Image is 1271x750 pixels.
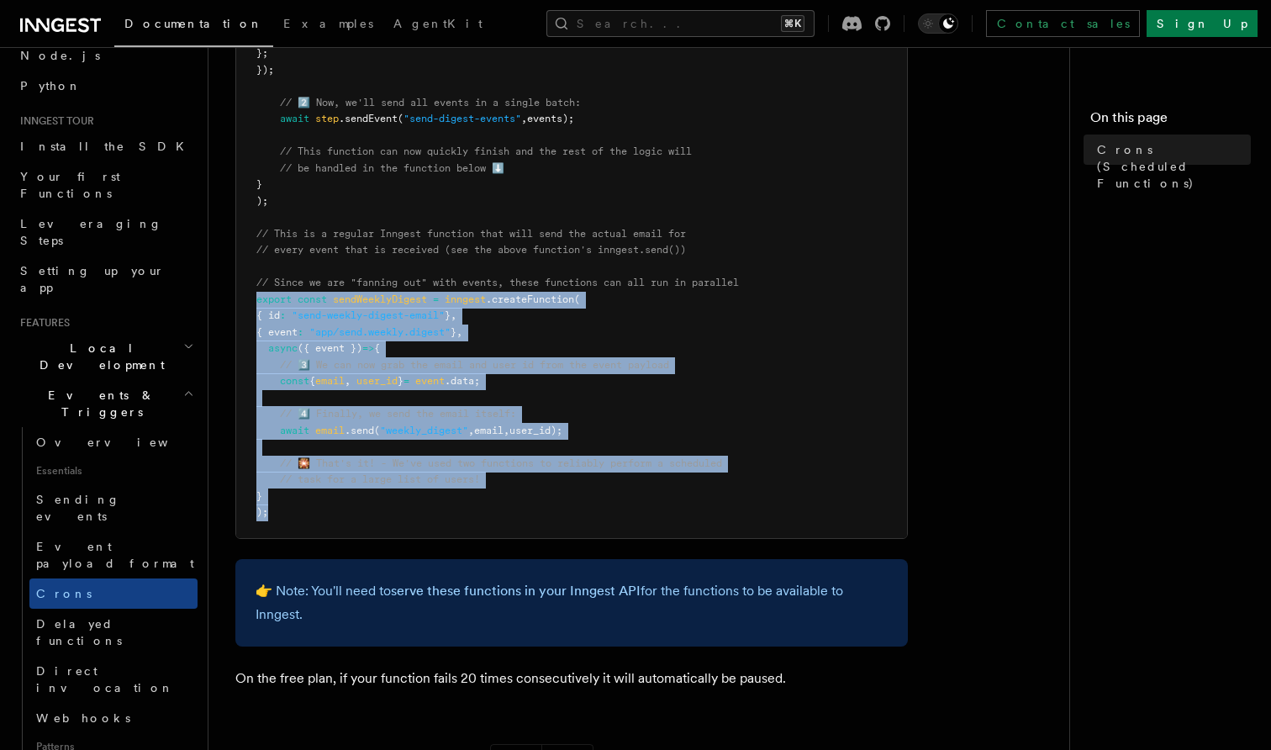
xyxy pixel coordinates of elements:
span: Leveraging Steps [20,217,162,247]
span: Python [20,79,82,92]
span: event [415,375,445,387]
span: // This is a regular Inngest function that will send the actual email for [256,228,686,240]
span: Direct invocation [36,664,174,695]
span: } [445,309,451,321]
p: 👉 Note: You'll need to for the functions to be available to Inngest. [256,579,888,626]
span: }; [256,47,268,59]
span: Examples [283,17,373,30]
span: ({ event }) [298,342,362,354]
a: Direct invocation [29,656,198,703]
span: Overview [36,436,209,449]
span: Local Development [13,340,183,373]
span: : [280,309,286,321]
span: Features [13,316,70,330]
span: , [456,326,462,338]
span: ( [374,425,380,436]
span: } [451,326,456,338]
span: Essentials [29,457,198,484]
span: Events & Triggers [13,387,183,420]
span: , [345,375,351,387]
span: .send [345,425,374,436]
span: const [280,375,309,387]
span: Event payload format [36,540,194,570]
a: Setting up your app [13,256,198,303]
span: user_id [356,375,398,387]
a: Sign Up [1147,10,1258,37]
span: export [256,293,292,305]
span: } [256,490,262,502]
button: Search...⌘K [546,10,815,37]
span: "weekly_digest" [380,425,468,436]
button: Local Development [13,333,198,380]
span: email [315,375,345,387]
span: Setting up your app [20,264,165,294]
span: await [280,113,309,124]
a: Crons [29,578,198,609]
span: Your first Functions [20,170,120,200]
span: , [504,425,509,436]
span: = [433,293,439,305]
span: // 3️⃣ We can now grab the email and user id from the event payload [280,359,669,371]
span: Inngest tour [13,114,94,128]
span: { event [256,326,298,338]
span: { [374,342,380,354]
span: // 2️⃣ Now, we'll send all events in a single batch: [280,97,581,108]
span: events); [527,113,574,124]
span: // be handled in the function below ⬇️ [280,162,504,174]
span: .data; [445,375,480,387]
h4: On this page [1090,108,1251,135]
span: , [468,425,474,436]
a: serve these functions in your Inngest API [391,583,641,599]
span: }); [256,64,274,76]
span: // every event that is received (see the above function's inngest.send()) [256,244,686,256]
span: step [315,113,339,124]
a: AgentKit [383,5,493,45]
span: ); [256,195,268,207]
span: ( [398,113,403,124]
a: Delayed functions [29,609,198,656]
a: Contact sales [986,10,1140,37]
span: .createFunction [486,293,574,305]
a: Leveraging Steps [13,209,198,256]
a: Examples [273,5,383,45]
a: Install the SDK [13,131,198,161]
span: const [298,293,327,305]
kbd: ⌘K [781,15,804,32]
span: user_id); [509,425,562,436]
a: Documentation [114,5,273,47]
span: Documentation [124,17,263,30]
a: Your first Functions [13,161,198,209]
span: : [298,326,303,338]
span: // 🎇 That's it! - We've used two functions to reliably perform a scheduled [280,457,722,469]
a: Sending events [29,484,198,531]
a: Node.js [13,40,198,71]
span: // 4️⃣ Finally, we send the email itself: [280,408,516,420]
span: email [474,425,504,436]
span: .sendEvent [339,113,398,124]
a: Event payload format [29,531,198,578]
a: Webhooks [29,703,198,733]
span: Webhooks [36,711,130,725]
span: Sending events [36,493,120,523]
span: // Since we are "fanning out" with events, these functions can all run in parallel [256,277,739,288]
span: Node.js [20,49,100,62]
p: On the free plan, if your function fails 20 times consecutively it will automatically be paused. [235,667,908,690]
span: Install the SDK [20,140,194,153]
span: await [280,425,309,436]
span: ( [574,293,580,305]
span: email [315,425,345,436]
span: ); [256,506,268,518]
span: // This function can now quickly finish and the rest of the logic will [280,145,692,157]
span: = [403,375,409,387]
span: Crons [36,587,92,600]
span: sendWeeklyDigest [333,293,427,305]
span: { [309,375,315,387]
span: inngest [445,293,486,305]
span: } [256,178,262,190]
a: Crons (Scheduled Functions) [1090,135,1251,198]
span: Crons (Scheduled Functions) [1097,141,1251,192]
span: "app/send.weekly.digest" [309,326,451,338]
span: // task for a large list of users! [280,473,480,485]
a: Python [13,71,198,101]
span: AgentKit [393,17,483,30]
